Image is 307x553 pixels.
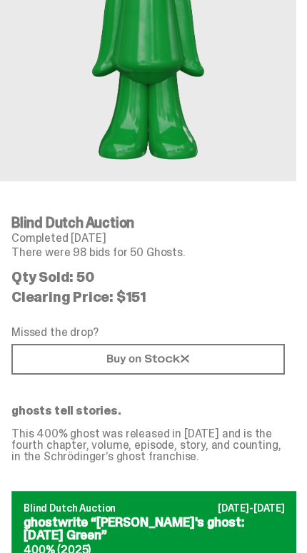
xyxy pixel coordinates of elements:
p: Clearing Price: $151 [11,290,285,304]
h4: Blind Dutch Auction [11,215,285,230]
p: ghostwrite “[PERSON_NAME]'s ghost: [DATE] Green” [24,516,285,542]
p: Qty Sold: 50 [11,270,285,284]
p: Blind Dutch Auction [24,503,285,513]
p: [DATE]-[DATE] [218,503,285,513]
p: Missed the drop? [11,327,285,338]
p: Completed [DATE] [11,233,285,244]
p: There were 98 bids for 50 Ghosts. [11,247,285,258]
p: This 400% ghost was released in [DATE] and is the fourth chapter, volume, episode, story, and cou... [11,428,285,462]
p: ghosts tell stories. [11,405,285,417]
